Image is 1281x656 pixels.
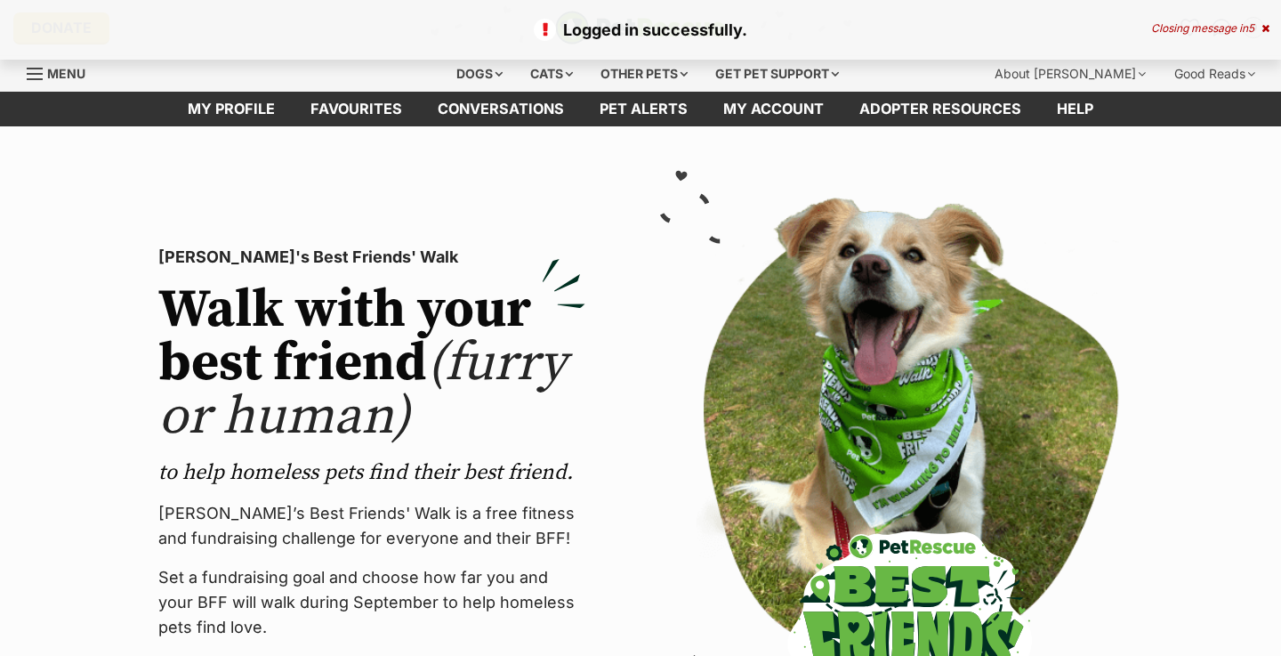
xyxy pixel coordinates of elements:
a: My account [705,92,842,126]
div: Other pets [588,56,700,92]
a: My profile [170,92,293,126]
div: Good Reads [1162,56,1268,92]
span: Menu [47,66,85,81]
div: About [PERSON_NAME] [982,56,1158,92]
a: Adopter resources [842,92,1039,126]
h2: Walk with your best friend [158,284,585,444]
p: to help homeless pets find their best friend. [158,458,585,487]
div: Cats [518,56,585,92]
a: Pet alerts [582,92,705,126]
a: Help [1039,92,1111,126]
p: [PERSON_NAME]'s Best Friends' Walk [158,245,585,270]
p: Set a fundraising goal and choose how far you and your BFF will walk during September to help hom... [158,565,585,640]
p: [PERSON_NAME]’s Best Friends' Walk is a free fitness and fundraising challenge for everyone and t... [158,501,585,551]
div: Dogs [444,56,515,92]
a: Favourites [293,92,420,126]
span: (furry or human) [158,330,567,450]
a: Menu [27,56,98,88]
div: Get pet support [703,56,851,92]
a: conversations [420,92,582,126]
